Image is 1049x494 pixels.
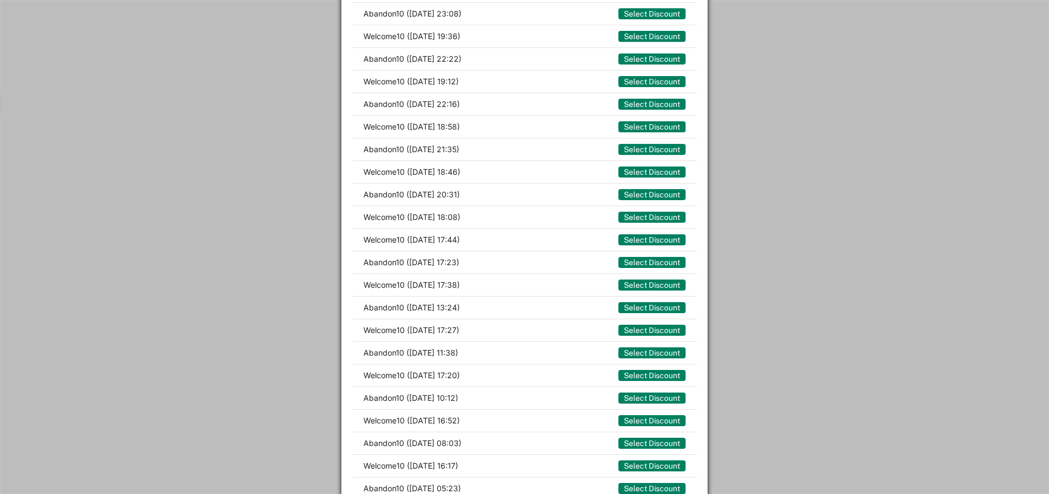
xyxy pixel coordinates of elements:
div: Abandon10 ([DATE] 23:08) [363,10,618,18]
div: Welcome10 ([DATE] 18:58) [363,123,618,131]
div: Abandon10 ([DATE] 13:24) [363,304,618,312]
div: Welcome10 ([DATE] 17:20) [363,372,618,379]
div: Welcome10 ([DATE] 17:38) [363,281,618,289]
button: Select Discount [618,370,686,381]
button: Select Discount [618,483,686,494]
div: Abandon10 ([DATE] 10:12) [363,394,618,402]
button: Select Discount [618,234,686,245]
button: Select Discount [618,31,686,42]
button: Select Discount [618,53,686,65]
div: Welcome10 ([DATE] 18:46) [363,168,618,176]
button: Select Discount [618,438,686,449]
div: Welcome10 ([DATE] 19:36) [363,33,618,40]
div: Abandon10 ([DATE] 20:31) [363,191,618,198]
button: Select Discount [618,121,686,132]
button: Select Discount [618,460,686,471]
button: Select Discount [618,257,686,268]
button: Select Discount [618,280,686,291]
button: Select Discount [618,189,686,200]
div: Abandon10 ([DATE] 11:38) [363,349,618,357]
div: Abandon10 ([DATE] 17:23) [363,259,618,266]
button: Select Discount [618,212,686,223]
div: Abandon10 ([DATE] 22:16) [363,100,618,108]
div: Abandon10 ([DATE] 08:03) [363,439,618,447]
div: Welcome10 ([DATE] 19:12) [363,78,618,85]
div: Welcome10 ([DATE] 18:08) [363,213,618,221]
button: Select Discount [618,302,686,313]
button: Select Discount [618,144,686,155]
div: Abandon10 ([DATE] 22:22) [363,55,618,63]
button: Select Discount [618,99,686,110]
div: Abandon10 ([DATE] 05:23) [363,485,618,492]
button: Select Discount [618,415,686,426]
button: Select Discount [618,347,686,358]
button: Select Discount [618,393,686,404]
div: Welcome10 ([DATE] 17:27) [363,326,618,334]
button: Select Discount [618,76,686,87]
div: Abandon10 ([DATE] 21:35) [363,146,618,153]
button: Select Discount [618,167,686,178]
div: Welcome10 ([DATE] 16:52) [363,417,618,425]
div: Welcome10 ([DATE] 17:44) [363,236,618,244]
button: Select Discount [618,8,686,19]
button: Select Discount [618,325,686,336]
div: Welcome10 ([DATE] 16:17) [363,462,618,470]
